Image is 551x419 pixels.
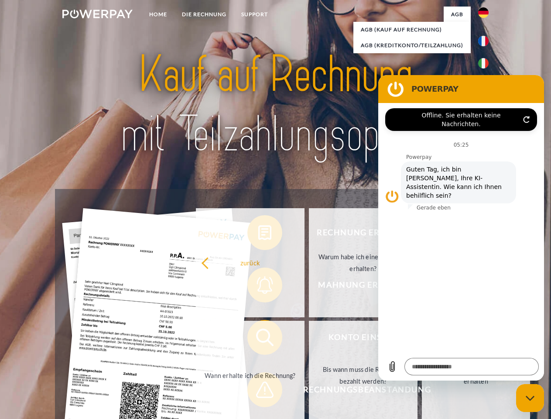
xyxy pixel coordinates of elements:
[516,384,544,412] iframe: Schaltfläche zum Öffnen des Messaging-Fensters; Konversation läuft
[175,7,234,22] a: DIE RECHNUNG
[444,7,471,22] a: agb
[201,257,299,268] div: zurück
[314,251,412,275] div: Warum habe ich eine Rechnung erhalten?
[353,38,471,53] a: AGB (Kreditkonto/Teilzahlung)
[478,7,489,18] img: de
[378,75,544,381] iframe: Messaging-Fenster
[142,7,175,22] a: Home
[234,7,275,22] a: SUPPORT
[201,369,299,381] div: Wann erhalte ich die Rechnung?
[478,36,489,46] img: fr
[314,364,412,387] div: Bis wann muss die Rechnung bezahlt werden?
[62,10,133,18] img: logo-powerpay-white.svg
[353,22,471,38] a: AGB (Kauf auf Rechnung)
[478,58,489,69] img: it
[83,42,468,167] img: title-powerpay_de.svg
